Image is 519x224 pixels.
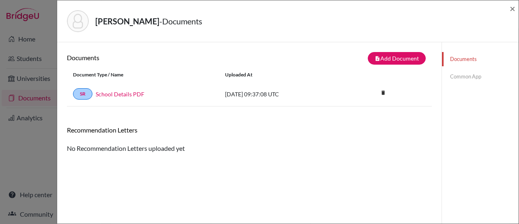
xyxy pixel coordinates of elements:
[219,90,341,98] div: [DATE] 09:37:08 UTC
[442,52,519,66] a: Documents
[219,71,341,78] div: Uploaded at
[510,4,515,13] button: Close
[95,16,159,26] strong: [PERSON_NAME]
[67,54,249,61] h6: Documents
[67,126,432,134] h6: Recommendation Letters
[377,88,389,99] a: delete
[377,87,389,99] i: delete
[375,56,380,61] i: note_add
[73,88,92,100] a: SR
[96,90,144,98] a: School Details PDF
[368,52,426,65] button: note_addAdd Document
[67,126,432,153] div: No Recommendation Letters uploaded yet
[442,70,519,84] a: Common App
[510,2,515,14] span: ×
[159,16,202,26] span: - Documents
[67,71,219,78] div: Document Type / Name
